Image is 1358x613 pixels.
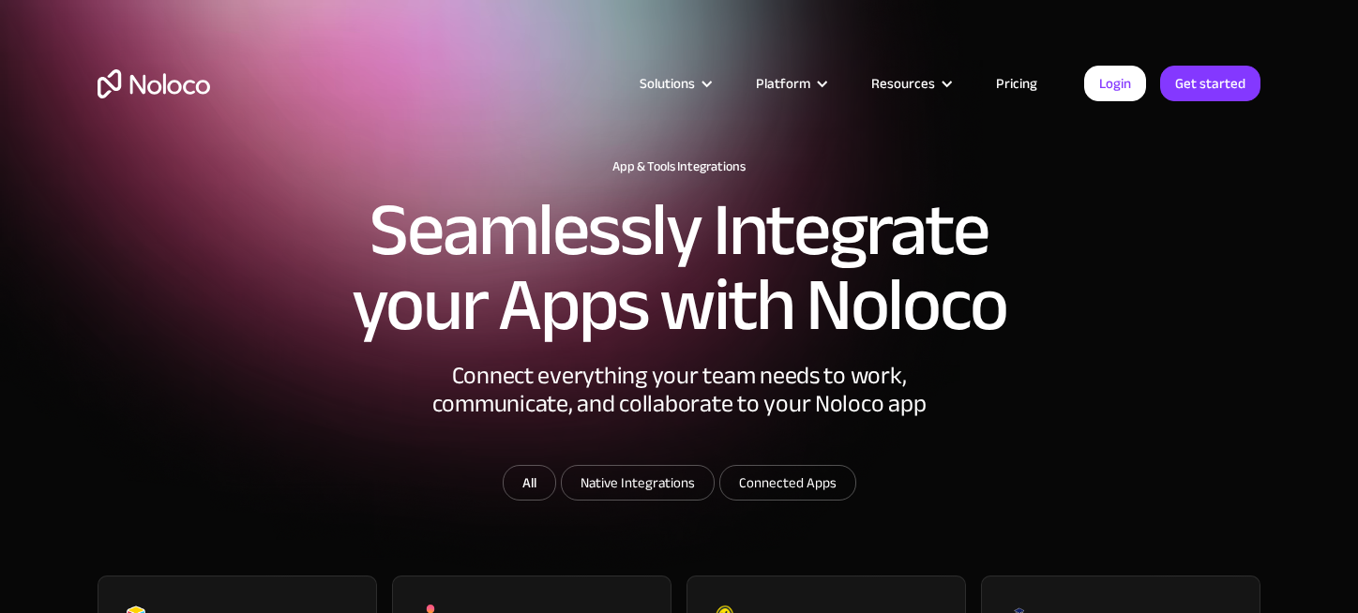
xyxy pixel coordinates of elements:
div: Platform [756,71,810,96]
div: Solutions [616,71,732,96]
a: home [98,69,210,98]
div: Solutions [640,71,695,96]
h2: Seamlessly Integrate your Apps with Noloco [351,193,1007,343]
a: Get started [1160,66,1260,101]
div: Resources [848,71,973,96]
a: Login [1084,66,1146,101]
form: Email Form [304,465,1054,505]
div: Platform [732,71,848,96]
div: Resources [871,71,935,96]
a: All [503,465,556,501]
a: Pricing [973,71,1061,96]
div: Connect everything your team needs to work, communicate, and collaborate to your Noloco app [398,362,960,465]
